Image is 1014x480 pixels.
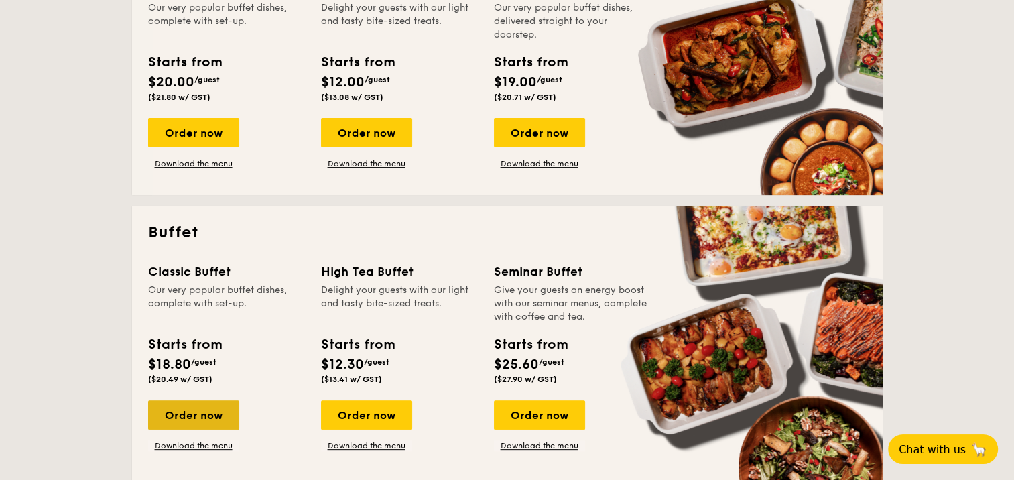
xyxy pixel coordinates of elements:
div: Order now [494,400,585,430]
div: Our very popular buffet dishes, complete with set-up. [148,284,305,324]
span: /guest [191,357,216,367]
div: Starts from [148,335,221,355]
span: ($27.90 w/ GST) [494,375,557,384]
div: Starts from [148,52,221,72]
div: Seminar Buffet [494,262,651,281]
div: Order now [148,118,239,147]
a: Download the menu [148,440,239,451]
span: ($20.49 w/ GST) [148,375,212,384]
span: /guest [364,357,389,367]
a: Download the menu [494,440,585,451]
div: Starts from [494,52,567,72]
a: Download the menu [321,440,412,451]
div: Delight your guests with our light and tasty bite-sized treats. [321,1,478,42]
span: Chat with us [899,443,966,456]
span: /guest [365,75,390,84]
span: $20.00 [148,74,194,91]
div: Classic Buffet [148,262,305,281]
a: Download the menu [321,158,412,169]
span: /guest [194,75,220,84]
div: Starts from [494,335,567,355]
span: /guest [539,357,564,367]
span: $25.60 [494,357,539,373]
a: Download the menu [494,158,585,169]
div: Give your guests an energy boost with our seminar menus, complete with coffee and tea. [494,284,651,324]
div: Order now [321,400,412,430]
span: 🦙 [971,442,987,457]
div: Our very popular buffet dishes, complete with set-up. [148,1,305,42]
span: $18.80 [148,357,191,373]
span: /guest [537,75,562,84]
div: Order now [494,118,585,147]
a: Download the menu [148,158,239,169]
div: Starts from [321,52,394,72]
div: Order now [321,118,412,147]
span: $12.30 [321,357,364,373]
span: $19.00 [494,74,537,91]
span: ($13.08 w/ GST) [321,93,383,102]
span: ($13.41 w/ GST) [321,375,382,384]
span: $12.00 [321,74,365,91]
span: ($21.80 w/ GST) [148,93,210,102]
button: Chat with us🦙 [888,434,998,464]
div: Starts from [321,335,394,355]
div: High Tea Buffet [321,262,478,281]
div: Delight your guests with our light and tasty bite-sized treats. [321,284,478,324]
h2: Buffet [148,222,867,243]
span: ($20.71 w/ GST) [494,93,556,102]
div: Our very popular buffet dishes, delivered straight to your doorstep. [494,1,651,42]
div: Order now [148,400,239,430]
